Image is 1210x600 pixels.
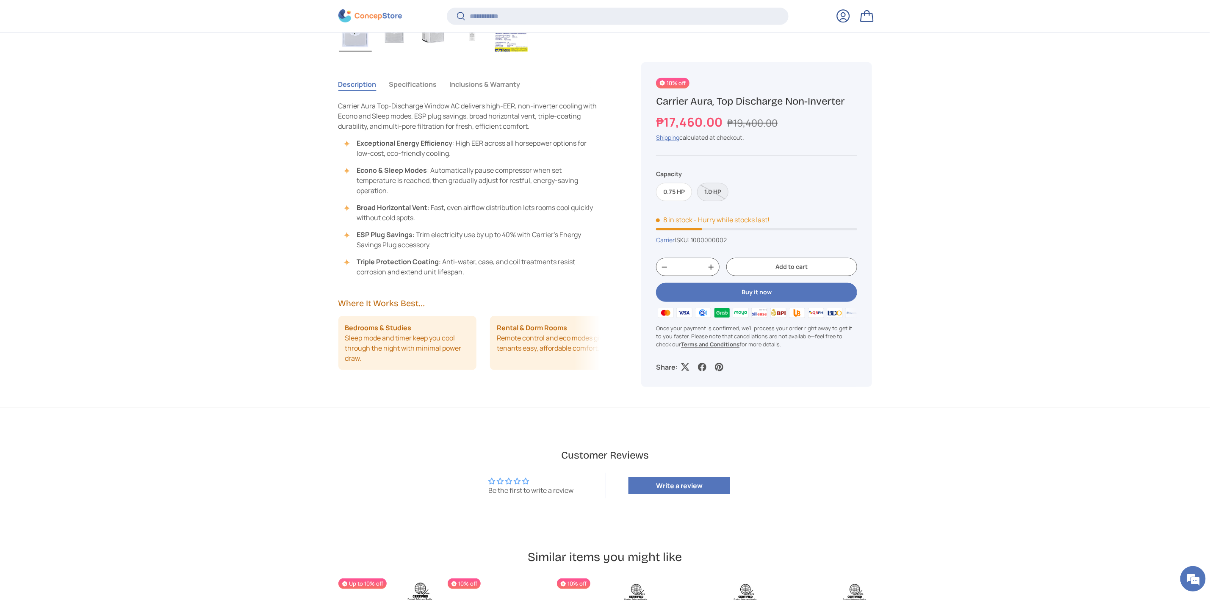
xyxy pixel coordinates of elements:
legend: Capacity [656,169,682,178]
li: : Fast, even airflow distribution lets rooms cool quickly without cold spots. [347,202,601,223]
button: Add to cart [726,258,857,276]
li: Sleep mode and timer keep you cool through the night with minimal power draw. [338,316,477,370]
div: Minimize live chat window [139,4,159,25]
img: ubp [788,306,806,319]
strong: Triple Protection Coating [357,257,439,266]
p: Share: [656,362,678,372]
img: carrier-aura-0.75hp-window-type-non-inverter-top-discharge-aircon-unit-full-view-concepstore [378,18,411,52]
h2: Similar items you might like [338,549,872,565]
img: Carrier Aura, Top Discharge Non-Inverter [495,18,528,52]
span: 10% off [656,77,689,88]
li: : Anti-water, case, and coil treatments resist corrosion and extend unit lifespan. [347,257,601,277]
img: carrier-aura-0.75hp-window-type-non-inverter-top-discharge-aircon-unit-right-side-view-concepstore [417,18,450,52]
span: SKU: [676,236,689,244]
span: 1000000002 [691,236,727,244]
span: | [675,236,727,244]
p: - Hurry while stocks last! [694,215,770,224]
img: ConcepStore [338,9,402,22]
s: ₱19,400.00 [727,116,778,129]
textarea: Type your message and hit 'Enter' [4,231,161,261]
img: qrph [806,306,825,319]
span: We're online! [49,107,117,192]
button: Inclusions & Warranty [450,75,521,94]
strong: Bedrooms & Studies [345,323,412,333]
h1: Carrier Aura, Top Discharge Non-Inverter [656,94,857,108]
img: gcash [694,306,712,319]
span: 10% off [557,578,590,589]
a: Shipping [656,133,679,141]
li: Remote control and eco modes give tenants easy, affordable comfort. [490,316,629,370]
strong: Rental & Dorm Rooms [497,323,567,333]
div: calculated at checkout. [656,133,857,141]
img: metrobank [844,306,863,319]
button: Specifications [389,75,437,94]
div: Be the first to write a review [488,486,573,495]
span: 8 in stock [656,215,692,224]
img: visa [675,306,694,319]
h2: Customer Reviews [358,448,853,463]
strong: Econo & Sleep Modes [357,166,427,175]
img: billease [750,306,769,319]
strong: ESP Plug Savings [357,230,413,239]
label: Sold out [697,183,728,201]
a: Terms and Conditions [681,340,739,348]
img: carrier-aura-0.75hp-window-type-non-inverter-top-discharge-aircon-remote-unit-full-view-concepstore [456,18,489,52]
a: Carrier [656,236,675,244]
span: Up to 10% off [338,578,387,589]
strong: Broad Horizontal Vent [357,203,427,212]
li: : Trim electricity use by up to 40% with Carrier’s Energy Savings Plug accessory. [347,229,601,250]
img: grabpay [712,306,731,319]
button: Buy it now [656,283,857,302]
div: Chat with us now [44,47,142,58]
img: bdo [825,306,844,319]
a: Write a review [629,477,730,494]
img: maya [731,306,750,319]
img: master [656,306,675,319]
p: Once your payment is confirmed, we'll process your order right away to get it to you faster. Plea... [656,324,857,348]
img: bpi [769,306,788,319]
strong: Exceptional Energy Efficiency [357,138,452,148]
strong: ₱17,460.00 [656,113,725,130]
span: Carrier Aura Top-Discharge Window AC delivers high-EER, non-inverter cooling with Econo and Sleep... [338,101,597,131]
h2: Where It Works Best... [338,297,601,309]
li: : High EER across all horsepower options for low-cost, eco-friendly cooling. [347,138,601,158]
span: 10% off [448,578,481,589]
li: : Automatically pause compressor when set temperature is reached, then gradually adjust for restf... [347,165,601,196]
button: Description [338,75,377,94]
img: Carrier Aura, Top Discharge Non-Inverter [339,18,372,52]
